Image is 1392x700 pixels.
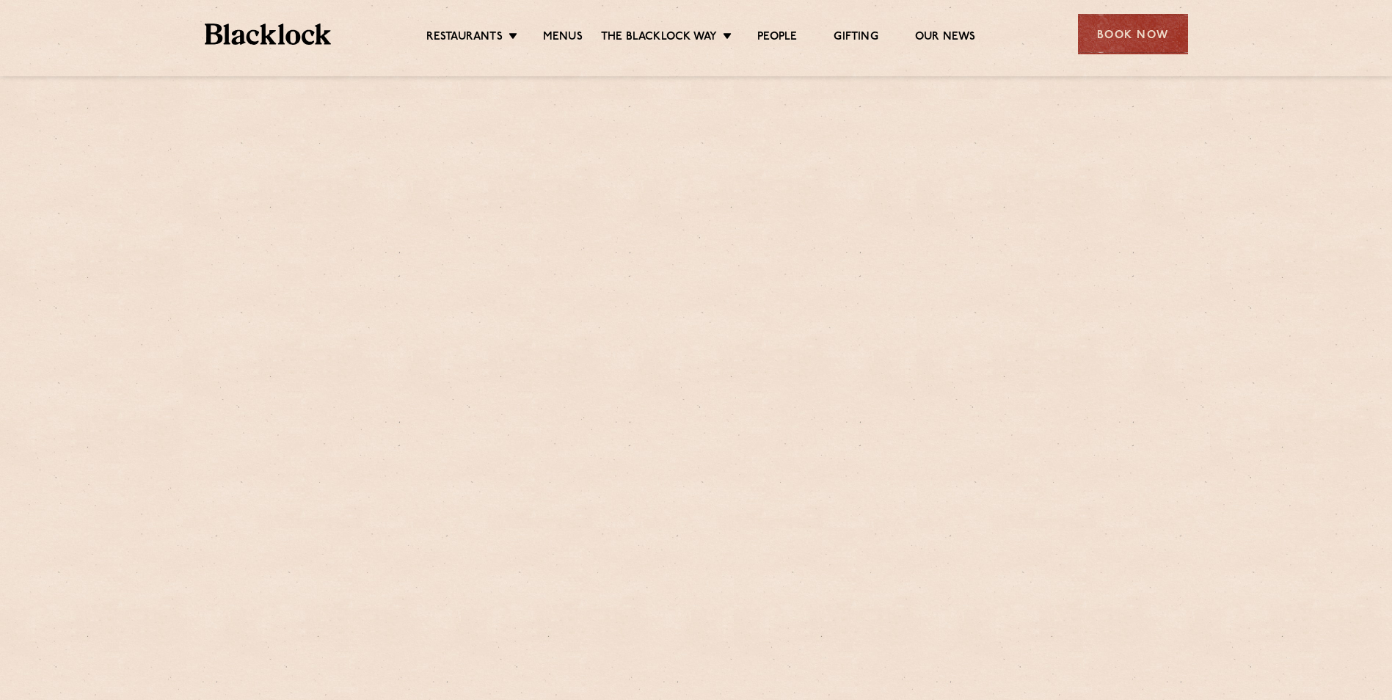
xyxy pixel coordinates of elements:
div: Book Now [1078,14,1188,54]
img: BL_Textured_Logo-footer-cropped.svg [205,23,332,45]
a: People [757,30,797,46]
a: The Blacklock Way [601,30,717,46]
a: Our News [915,30,976,46]
a: Menus [543,30,583,46]
a: Gifting [834,30,878,46]
a: Restaurants [426,30,503,46]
